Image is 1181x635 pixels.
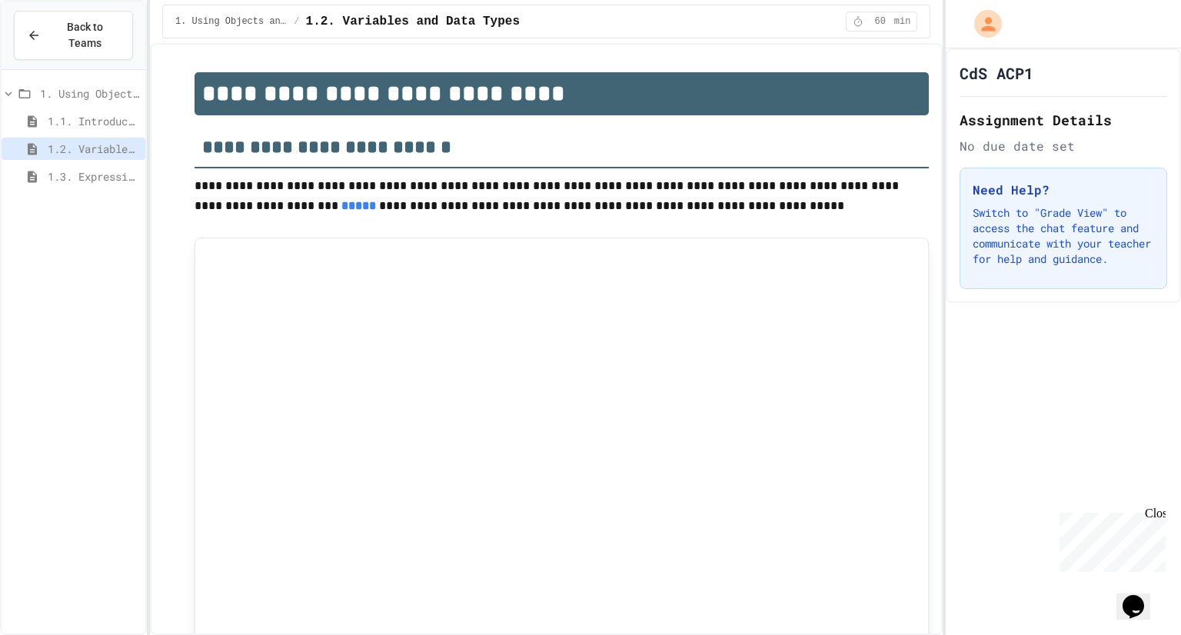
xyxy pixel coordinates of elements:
div: My Account [958,6,1006,42]
span: 1. Using Objects and Methods [40,85,139,101]
span: Back to Teams [50,19,120,52]
span: 1.3. Expressions and Output [New] [48,168,139,185]
iframe: chat widget [1053,507,1166,572]
h3: Need Help? [973,181,1154,199]
div: No due date set [960,137,1167,155]
span: / [294,15,299,28]
p: Switch to "Grade View" to access the chat feature and communicate with your teacher for help and ... [973,205,1154,267]
span: 1. Using Objects and Methods [175,15,288,28]
button: Back to Teams [14,11,133,60]
span: min [894,15,911,28]
div: Chat with us now!Close [6,6,106,98]
h2: Assignment Details [960,109,1167,131]
iframe: chat widget [1116,573,1166,620]
h1: CdS ACP1 [960,62,1033,84]
span: 1.2. Variables and Data Types [48,141,139,157]
span: 1.2. Variables and Data Types [306,12,520,31]
span: 60 [868,15,893,28]
span: 1.1. Introduction to Algorithms, Programming, and Compilers [48,113,139,129]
